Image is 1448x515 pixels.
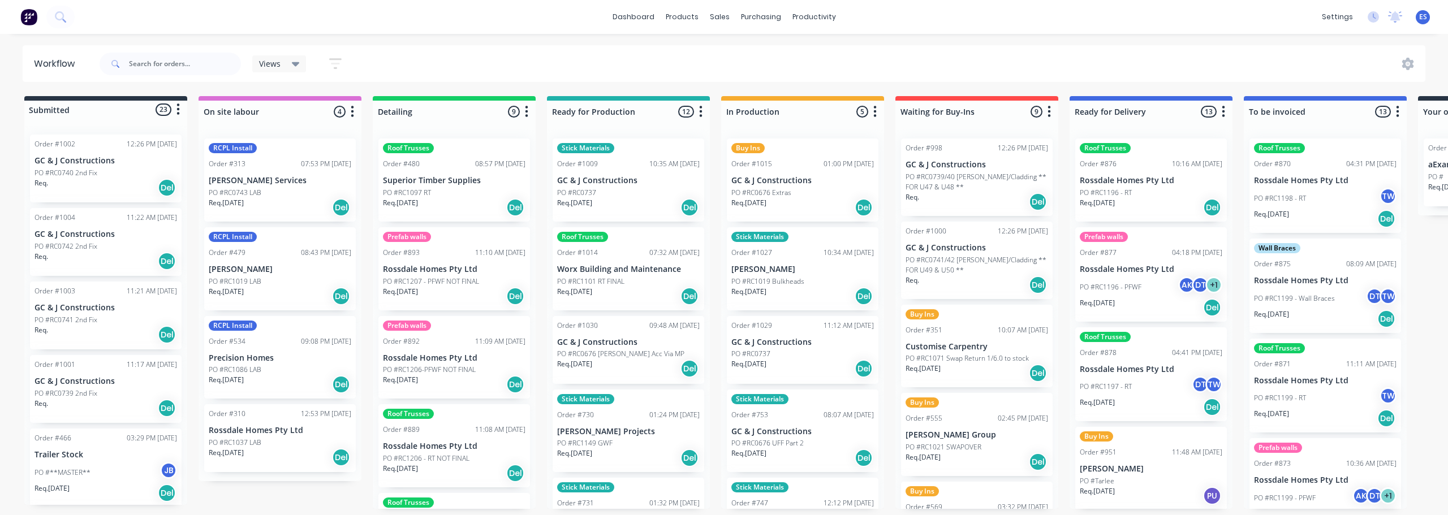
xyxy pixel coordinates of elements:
div: 11:09 AM [DATE] [475,336,525,347]
div: Del [680,449,699,467]
div: 10:36 AM [DATE] [1346,458,1397,469]
p: Req. [DATE] [1080,397,1115,408]
div: Order #99812:26 PM [DATE]GC & J ConstructionsPO #RC0739/40 [PERSON_NAME]/Cladding ** FOR U47 & U4... [901,139,1053,216]
div: Del [158,326,176,344]
div: Del [1377,409,1395,427]
div: Stick Materials [557,394,614,404]
div: Wall Braces [1254,243,1300,253]
div: PU [1203,487,1221,505]
div: Order #1001 [35,360,75,370]
p: Req. [DATE] [731,448,766,458]
p: GC & J Constructions [35,230,177,239]
p: Req. [DATE] [1080,198,1115,208]
p: PO # [1428,172,1443,182]
p: PO #RC0739 2nd Fix [35,388,97,399]
div: Roof TrussesOrder #48008:57 PM [DATE]Superior Timber SuppliesPO #RC1097 RTReq.[DATE]Del [378,139,530,222]
div: Order #870 [1254,159,1291,169]
div: Order #1002 [35,139,75,149]
div: TW [1205,376,1222,393]
div: Roof TrussesOrder #88911:08 AM [DATE]Rossdale Homes Pty LtdPO #RC1206 - RT NOT FINALReq.[DATE]Del [378,404,530,487]
input: Search for orders... [129,53,241,75]
div: Del [506,464,524,482]
p: Rossdale Homes Pty Ltd [1254,376,1397,386]
div: 10:35 AM [DATE] [649,159,700,169]
p: PO #RC0676 Extras [731,188,791,198]
div: Del [332,287,350,305]
div: DT [1366,288,1383,305]
div: 09:08 PM [DATE] [301,336,351,347]
p: PO #Tarlee [1080,476,1114,486]
p: Req. [DATE] [1254,209,1289,219]
p: Req. [DATE] [731,359,766,369]
div: Buy InsOrder #95111:48 AM [DATE][PERSON_NAME]PO #TarleeReq.[DATE]PU [1075,427,1227,510]
div: Del [680,287,699,305]
p: Req. [DATE] [209,287,244,297]
div: productivity [787,8,842,25]
div: Order #951 [1080,447,1117,457]
div: Del [506,287,524,305]
div: RCPL InstallOrder #47908:43 PM [DATE][PERSON_NAME]PO #RC1019 LABReq.[DATE]Del [204,227,356,310]
a: dashboard [607,8,660,25]
p: PO #RC0740 2nd Fix [35,168,97,178]
p: PO #RC1198 - RT [1254,193,1306,204]
p: Req. [DATE] [383,464,418,474]
div: 10:07 AM [DATE] [998,325,1048,335]
p: PO #RC1101 RT FINAL [557,276,624,287]
div: Del [1203,298,1221,317]
p: Customise Carpentry [906,342,1048,352]
p: Rossdale Homes Pty Ltd [1254,475,1397,485]
p: GC & J Constructions [35,156,177,166]
p: PO #RC1149 GWF [557,438,613,448]
div: Order #100012:26 PM [DATE]GC & J ConstructionsPO #RC0741/42 [PERSON_NAME]/Cladding ** FOR U49 & U... [901,222,1053,299]
div: RCPL InstallOrder #53409:08 PM [DATE]Precision HomesPO #RC1086 LABReq.[DATE]Del [204,316,356,399]
p: [PERSON_NAME] [1080,464,1222,474]
div: 07:32 AM [DATE] [649,248,700,258]
div: Del [506,198,524,217]
div: 08:57 PM [DATE] [475,159,525,169]
div: Order #731 [557,498,594,508]
div: Order #479 [209,248,245,258]
div: Roof Trusses [1254,143,1305,153]
div: Del [332,375,350,393]
div: 10:16 AM [DATE] [1172,159,1222,169]
p: Rossdale Homes Pty Ltd [383,442,525,451]
div: TW [1380,188,1397,205]
div: Order #569 [906,502,942,512]
div: Order #313 [209,159,245,169]
div: Buy InsOrder #101501:00 PM [DATE]GC & J ConstructionsPO #RC0676 ExtrasReq.[DATE]Del [727,139,878,222]
div: 01:32 PM [DATE] [649,498,700,508]
div: Del [855,360,873,378]
p: Rossdale Homes Pty Ltd [1254,176,1397,185]
div: 03:32 PM [DATE] [998,502,1048,512]
p: Req. [DATE] [557,287,592,297]
div: 01:24 PM [DATE] [649,410,700,420]
p: Req. [DATE] [209,198,244,208]
p: Worx Building and Maintenance [557,265,700,274]
p: [PERSON_NAME] Group [906,430,1048,440]
p: Req. [DATE] [1080,298,1115,308]
div: Del [332,448,350,466]
p: [PERSON_NAME] Projects [557,427,700,436]
div: Order #889 [383,425,420,435]
div: 11:22 AM [DATE] [127,213,177,223]
div: 12:53 PM [DATE] [301,409,351,419]
p: [PERSON_NAME] [209,265,351,274]
div: Roof TrussesOrder #87610:16 AM [DATE]Rossdale Homes Pty LtdPO #RC1196 - RTReq.[DATE]Del [1075,139,1227,222]
p: GC & J Constructions [35,303,177,313]
p: PO #RC1206-PFWF NOT FINAL [383,365,476,375]
p: Superior Timber Supplies [383,176,525,185]
div: Order #100311:21 AM [DATE]GC & J ConstructionsPO #RC0741 2nd FixReq.Del [30,282,182,349]
p: PO #RC1037 LAB [209,438,261,448]
div: 11:12 AM [DATE] [824,321,874,331]
p: Rossdale Homes Pty Ltd [383,265,525,274]
p: Req. [DATE] [731,287,766,297]
div: Del [1029,364,1047,382]
div: 11:08 AM [DATE] [475,425,525,435]
div: 10:34 AM [DATE] [824,248,874,258]
div: Order #46603:29 PM [DATE]Trailer StockPO #**MASTER**JBReq.[DATE]Del [30,429,182,507]
p: PO #RC1207 - PFWF NOT FINAL [383,276,479,287]
p: Req. [DATE] [35,483,70,494]
p: Rossdale Homes Pty Ltd [1080,176,1222,185]
div: Roof Trusses [383,409,434,419]
p: Trailer Stock [35,450,177,460]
